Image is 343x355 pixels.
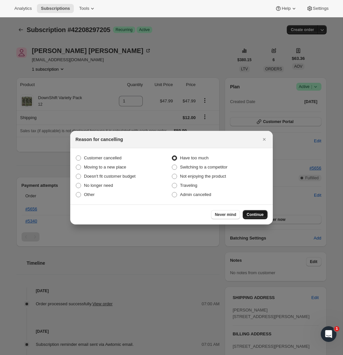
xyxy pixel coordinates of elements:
button: Help [271,4,301,13]
span: No longer need [84,183,113,188]
span: Never mind [215,212,236,217]
h2: Reason for cancelling [75,136,123,143]
button: Tools [75,4,100,13]
span: Switching to a competitor [180,165,227,169]
span: Doesn't fit customer budget [84,174,136,179]
button: Close [260,135,269,144]
span: Other [84,192,95,197]
span: Have too much [180,155,208,160]
button: Analytics [10,4,36,13]
button: Continue [243,210,268,219]
span: Analytics [14,6,32,11]
span: Continue [247,212,264,217]
span: Admin cancelled [180,192,211,197]
span: Settings [313,6,329,11]
button: Never mind [211,210,240,219]
button: Subscriptions [37,4,74,13]
span: Traveling [180,183,197,188]
span: Subscriptions [41,6,70,11]
span: Help [282,6,290,11]
span: Moving to a new place [84,165,126,169]
iframe: Intercom live chat [321,326,336,342]
button: Settings [302,4,333,13]
span: Not enjoying the product [180,174,226,179]
span: Tools [79,6,89,11]
span: 1 [334,326,339,331]
span: Customer cancelled [84,155,122,160]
